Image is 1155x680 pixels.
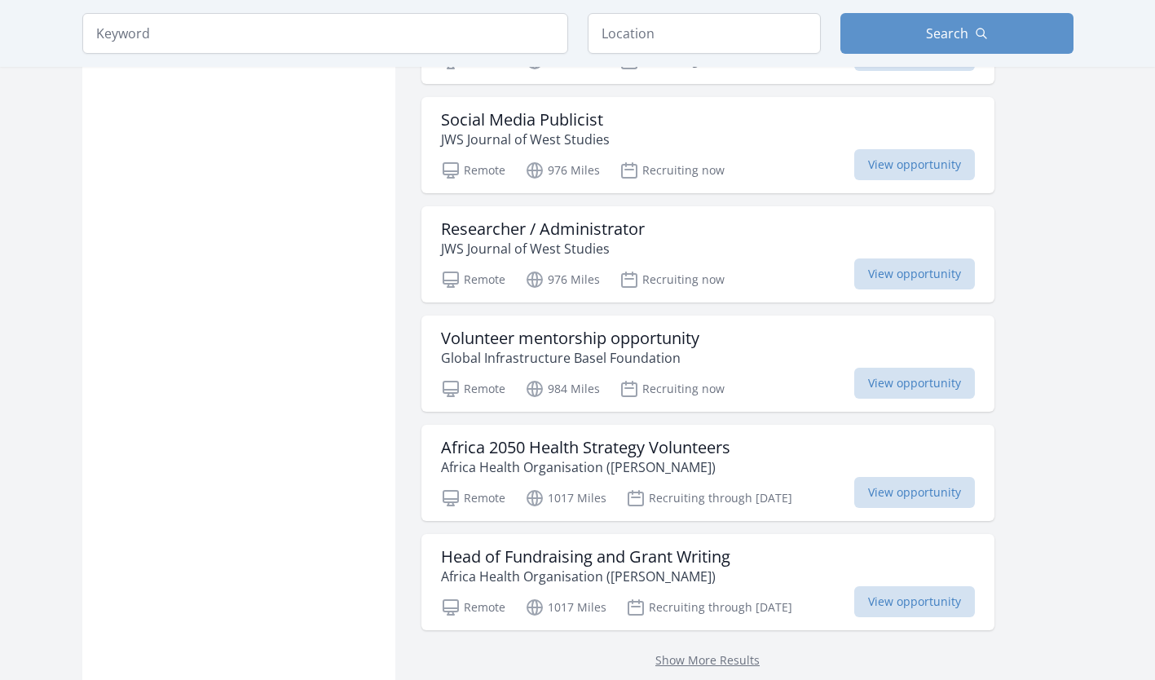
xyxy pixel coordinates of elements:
p: Recruiting now [619,379,725,399]
span: View opportunity [854,477,975,508]
p: Recruiting through [DATE] [626,488,792,508]
span: View opportunity [854,586,975,617]
input: Location [588,13,821,54]
a: Head of Fundraising and Grant Writing Africa Health Organisation ([PERSON_NAME]) Remote 1017 Mile... [421,534,994,630]
h3: Head of Fundraising and Grant Writing [441,547,730,567]
h3: Volunteer mentorship opportunity [441,329,699,348]
a: Social Media Publicist JWS Journal of West Studies Remote 976 Miles Recruiting now View opportunity [421,97,994,193]
p: 1017 Miles [525,598,606,617]
h3: Africa 2050 Health Strategy Volunteers [441,438,730,457]
p: JWS Journal of West Studies [441,239,645,258]
p: 1017 Miles [525,488,606,508]
span: View opportunity [854,149,975,180]
a: Africa 2050 Health Strategy Volunteers Africa Health Organisation ([PERSON_NAME]) Remote 1017 Mil... [421,425,994,521]
a: Volunteer mentorship opportunity Global Infrastructure Basel Foundation Remote 984 Miles Recruiti... [421,316,994,412]
p: 984 Miles [525,379,600,399]
p: Africa Health Organisation ([PERSON_NAME]) [441,457,730,477]
p: Africa Health Organisation ([PERSON_NAME]) [441,567,730,586]
p: Global Infrastructure Basel Foundation [441,348,699,368]
span: View opportunity [854,368,975,399]
h3: Researcher / Administrator [441,219,645,239]
p: 976 Miles [525,270,600,289]
p: Recruiting now [619,161,725,180]
p: Remote [441,270,505,289]
span: Search [926,24,968,43]
input: Keyword [82,13,568,54]
button: Search [840,13,1073,54]
a: Researcher / Administrator JWS Journal of West Studies Remote 976 Miles Recruiting now View oppor... [421,206,994,302]
h3: Social Media Publicist [441,110,610,130]
p: Remote [441,379,505,399]
p: 976 Miles [525,161,600,180]
p: Remote [441,488,505,508]
p: JWS Journal of West Studies [441,130,610,149]
p: Recruiting now [619,270,725,289]
span: View opportunity [854,258,975,289]
p: Remote [441,161,505,180]
p: Remote [441,598,505,617]
a: Show More Results [655,652,760,668]
p: Recruiting through [DATE] [626,598,792,617]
